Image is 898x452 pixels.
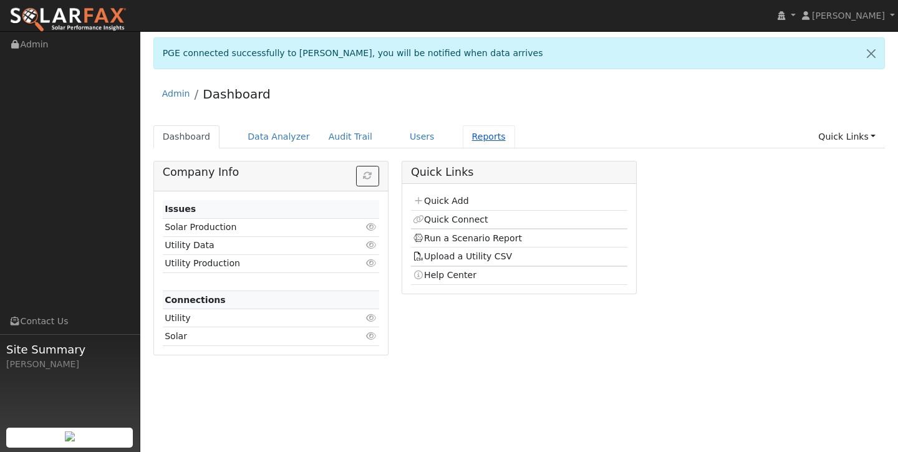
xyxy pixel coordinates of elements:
[413,233,522,243] a: Run a Scenario Report
[6,358,133,371] div: [PERSON_NAME]
[413,270,476,280] a: Help Center
[65,431,75,441] img: retrieve
[163,166,379,179] h5: Company Info
[163,327,344,345] td: Solar
[366,332,377,340] i: Click to view
[163,236,344,254] td: Utility Data
[366,223,377,231] i: Click to view
[153,37,886,69] div: PGE connected successfully to [PERSON_NAME], you will be notified when data arrives
[153,125,220,148] a: Dashboard
[366,241,377,249] i: Click to view
[809,125,885,148] a: Quick Links
[163,218,344,236] td: Solar Production
[319,125,382,148] a: Audit Trail
[411,166,627,179] h5: Quick Links
[413,214,488,224] a: Quick Connect
[858,38,884,69] a: Close
[163,254,344,272] td: Utility Production
[6,341,133,358] span: Site Summary
[9,7,127,33] img: SolarFax
[165,204,196,214] strong: Issues
[812,11,885,21] span: [PERSON_NAME]
[203,87,271,102] a: Dashboard
[366,314,377,322] i: Click to view
[400,125,444,148] a: Users
[413,251,512,261] a: Upload a Utility CSV
[413,196,468,206] a: Quick Add
[366,259,377,267] i: Click to view
[463,125,515,148] a: Reports
[162,89,190,99] a: Admin
[163,309,344,327] td: Utility
[165,295,226,305] strong: Connections
[238,125,319,148] a: Data Analyzer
